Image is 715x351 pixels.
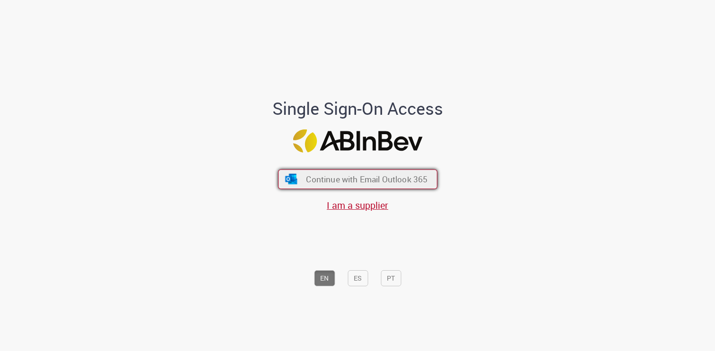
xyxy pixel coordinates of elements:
span: Continue with Email Outlook 365 [306,174,427,185]
img: Logo ABInBev [293,129,422,153]
a: I am a supplier [327,199,388,212]
button: PT [381,270,401,286]
img: ícone Azure/Microsoft 360 [284,174,298,184]
button: EN [314,270,335,286]
button: ícone Azure/Microsoft 360 Continue with Email Outlook 365 [278,169,437,189]
h1: Single Sign-On Access [227,99,489,118]
button: ES [348,270,368,286]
